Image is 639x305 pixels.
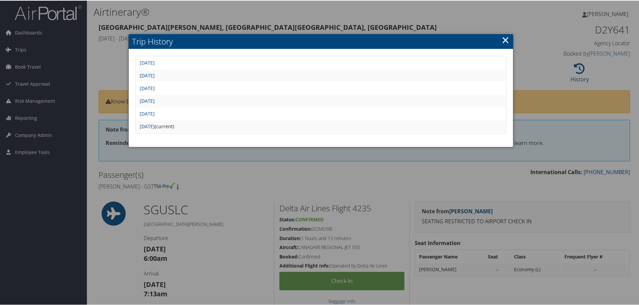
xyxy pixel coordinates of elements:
[140,123,155,129] a: [DATE]
[140,110,155,116] a: [DATE]
[502,32,509,46] a: ×
[129,33,513,48] h2: Trip History
[136,120,505,132] td: (current)
[140,84,155,91] a: [DATE]
[140,72,155,78] a: [DATE]
[140,59,155,65] a: [DATE]
[140,97,155,103] a: [DATE]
